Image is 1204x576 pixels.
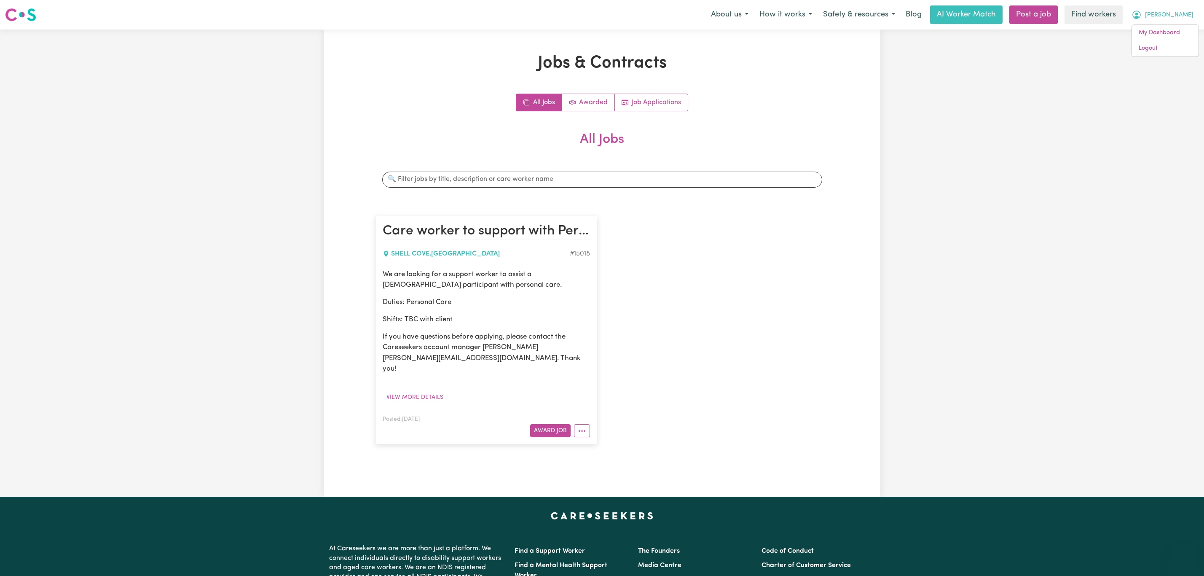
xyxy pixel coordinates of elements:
a: Charter of Customer Service [762,562,851,569]
span: [PERSON_NAME] [1145,11,1193,20]
a: All jobs [516,94,562,111]
a: Post a job [1009,5,1058,24]
button: View more details [383,391,447,404]
h2: Care worker to support with Personal Care in Shell Cove [383,223,590,240]
button: More options [574,424,590,437]
button: My Account [1126,6,1199,24]
a: Job applications [615,94,688,111]
a: Media Centre [638,562,681,569]
p: If you have questions before applying, please contact the Careseekers account manager [PERSON_NAM... [383,332,590,374]
p: We are looking for a support worker to assist a [DEMOGRAPHIC_DATA] participant with personal care. [383,269,590,290]
h2: All Jobs [375,132,829,161]
a: Blog [901,5,927,24]
a: The Founders [638,548,680,554]
a: Code of Conduct [762,548,814,554]
div: SHELL COVE , [GEOGRAPHIC_DATA] [383,249,570,259]
a: AI Worker Match [930,5,1003,24]
a: My Dashboard [1132,25,1199,41]
h1: Jobs & Contracts [375,53,829,73]
a: Active jobs [562,94,615,111]
a: Logout [1132,40,1199,57]
div: Job ID #15018 [570,249,590,259]
button: How it works [754,6,818,24]
input: 🔍 Filter jobs by title, description or care worker name [382,171,822,187]
a: Careseekers logo [5,5,36,24]
img: Careseekers logo [5,7,36,22]
p: Shifts: TBC with client [383,314,590,325]
div: My Account [1132,24,1199,57]
button: Safety & resources [818,6,901,24]
button: About us [705,6,754,24]
a: Careseekers home page [551,512,653,519]
a: Find workers [1065,5,1123,24]
a: Find a Support Worker [515,548,585,554]
iframe: Button to launch messaging window, conversation in progress [1170,542,1197,569]
span: Posted: [DATE] [383,417,420,422]
p: Duties: Personal Care [383,297,590,307]
button: Award Job [530,424,571,437]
